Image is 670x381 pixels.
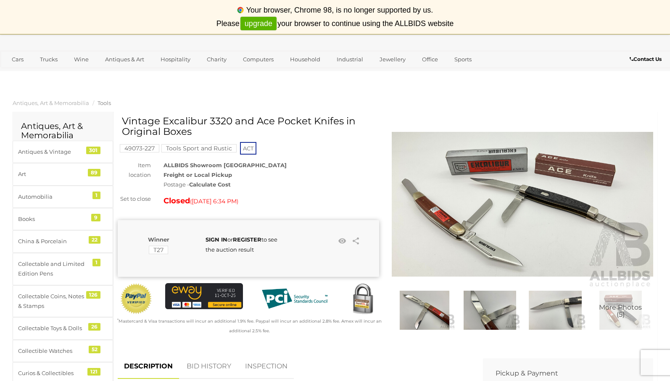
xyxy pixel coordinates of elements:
b: Contact Us [630,56,662,62]
mark: 49073-227 [120,144,159,152]
div: 22 [89,236,100,244]
a: SIGN IN [206,236,227,243]
img: Secured by Rapid SSL [346,283,379,316]
img: Official PayPal Seal [120,283,153,315]
a: More Photos(5) [590,291,652,330]
div: Set to close [111,194,157,204]
a: Industrial [331,53,369,66]
div: Art [18,169,87,179]
div: 89 [88,169,100,176]
a: Wine [69,53,94,66]
div: China & Porcelain [18,236,87,246]
span: ( ) [190,198,238,205]
img: Vintage Excalibur 3320 and Ace Pocket Knifes in Original Boxes [392,120,653,289]
a: 49073-227 [120,145,159,152]
a: Antiques & Art [100,53,150,66]
div: Postage - [164,180,379,189]
div: Books [18,214,87,224]
div: 126 [86,291,100,299]
span: or to see the auction result [206,236,277,252]
a: Jewellery [374,53,411,66]
div: Automobilia [18,192,87,202]
a: Books 9 [13,208,113,230]
div: 301 [86,147,100,154]
strong: Calculate Cost [189,181,231,188]
a: Household [285,53,326,66]
span: More Photos (5) [599,304,642,318]
a: upgrade [240,17,277,31]
div: Antiques & Vintage [18,147,87,157]
div: Collectable and Limited Edition Pens [18,259,87,279]
a: Contact Us [630,55,664,64]
img: Vintage Excalibur 3320 and Ace Pocket Knifes in Original Boxes [590,291,652,330]
span: ACT [240,142,256,155]
a: Collectable Toys & Dolls 26 [13,317,113,339]
img: Vintage Excalibur 3320 and Ace Pocket Knifes in Original Boxes [525,291,586,330]
a: Antiques, Art & Memorabilia [13,100,89,106]
strong: ALLBIDS Showroom [GEOGRAPHIC_DATA] [164,162,287,168]
a: Computers [237,53,279,66]
mark: Tools Sport and Rustic [161,144,237,152]
strong: Freight or Local Pickup [164,171,232,178]
a: Hospitality [155,53,196,66]
div: Collectable Coins, Notes & Stamps [18,292,87,311]
h2: Antiques, Art & Memorabilia [21,121,105,140]
span: [DATE] 6:34 PM [192,197,237,205]
a: China & Porcelain 22 [13,230,113,252]
a: Collectable Coins, Notes & Stamps 126 [13,285,113,318]
a: Automobilia 1 [13,186,113,208]
div: 9 [91,214,100,221]
strong: Closed [164,196,190,205]
a: Charity [201,53,232,66]
a: Collectible Watches 52 [13,340,113,362]
a: [GEOGRAPHIC_DATA] [6,66,77,80]
img: PCI DSS compliant [256,283,334,314]
div: 121 [87,368,100,376]
a: Cars [6,53,29,66]
a: DESCRIPTION [118,354,179,379]
a: Sports [449,53,477,66]
a: Trucks [34,53,63,66]
a: INSPECTION [239,354,294,379]
h1: Vintage Excalibur 3320 and Ace Pocket Knifes in Original Boxes [122,116,377,137]
b: Winner [148,236,169,243]
div: Item location [111,160,157,180]
a: Tools Sport and Rustic [161,145,237,152]
img: Vintage Excalibur 3320 and Ace Pocket Knifes in Original Boxes [394,291,455,330]
a: Collectable and Limited Edition Pens 1 [13,253,113,285]
div: Collectible Watches [18,346,87,356]
div: Collectable Toys & Dolls [18,323,87,333]
li: Watch this item [336,235,348,247]
img: eWAY Payment Gateway [165,283,243,309]
small: Mastercard & Visa transactions will incur an additional 1.9% fee. Paypal will incur an additional... [117,318,382,334]
img: Vintage Excalibur 3320 and Ace Pocket Knifes in Original Boxes [459,291,521,330]
a: Art 89 [13,163,113,185]
div: 26 [88,323,100,331]
a: Office [417,53,443,66]
a: Tools [98,100,111,106]
a: BID HISTORY [180,354,237,379]
div: Curios & Collectibles [18,368,87,378]
div: 52 [89,346,100,353]
a: REGISTER [233,236,261,243]
h2: Pickup & Payment [496,370,628,377]
div: 1 [92,259,100,266]
mark: T27 [149,246,168,254]
a: Antiques & Vintage 301 [13,141,113,163]
div: 1 [92,192,100,199]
